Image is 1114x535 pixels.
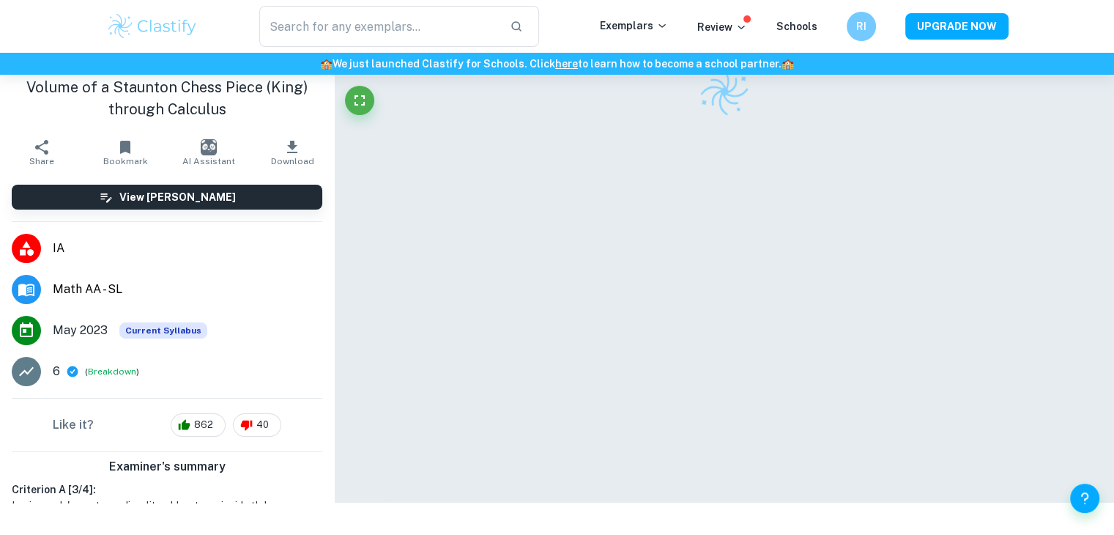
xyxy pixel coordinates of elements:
[53,322,108,339] span: May 2023
[53,281,322,298] span: Math AA - SL
[847,12,876,41] button: RI
[171,413,226,437] div: 862
[3,56,1111,72] h6: We just launched Clastify for Schools. Click to learn how to become a school partner.
[12,481,322,498] h6: Criterion A [ 3 / 4 ]:
[248,418,277,432] span: 40
[697,19,747,35] p: Review
[6,458,328,476] h6: Examiner's summary
[106,12,199,41] img: Clastify logo
[1070,484,1099,513] button: Help and Feedback
[53,240,322,257] span: IA
[259,6,499,47] input: Search for any exemplars...
[182,156,235,166] span: AI Assistant
[12,185,322,210] button: View [PERSON_NAME]
[345,86,374,115] button: Fullscreen
[781,58,794,70] span: 🏫
[233,413,281,437] div: 40
[83,132,167,173] button: Bookmark
[905,13,1009,40] button: UPGRADE NOW
[85,365,139,379] span: ( )
[250,132,334,173] button: Download
[12,54,322,120] h1: Royal of the Revolution: Modelling the Volume of a Staunton Chess Piece (King) through Calculus
[119,189,236,205] h6: View [PERSON_NAME]
[600,18,668,34] p: Exemplars
[119,322,207,339] span: Current Syllabus
[320,58,333,70] span: 🏫
[103,156,148,166] span: Bookmark
[88,366,136,379] button: Breakdown
[776,21,817,32] a: Schools
[694,62,754,122] img: Clastify logo
[167,132,250,173] button: AI Assistant
[853,18,869,34] h6: RI
[555,58,578,70] a: here
[119,322,207,339] div: This exemplar is based on the current syllabus. Feel free to refer to it for inspiration/ideas wh...
[201,139,217,155] img: AI Assistant
[53,363,60,380] p: 6
[271,156,314,166] span: Download
[29,156,54,166] span: Share
[186,418,221,432] span: 862
[53,416,94,434] h6: Like it?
